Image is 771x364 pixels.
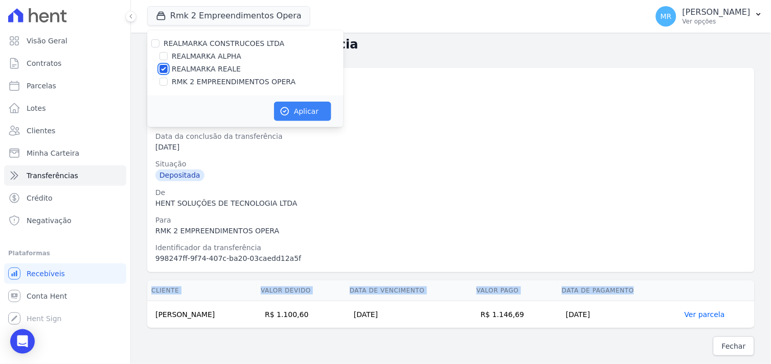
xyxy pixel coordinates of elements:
[4,188,126,208] a: Crédito
[27,58,61,68] span: Contratos
[155,198,746,209] div: HENT SOLUÇÕES DE TECNOLOGIA LTDA
[155,114,746,125] div: [DATE]
[164,39,285,47] label: REALMARKA CONSTRUCOES LTDA
[722,341,746,351] span: Fechar
[4,210,126,231] a: Negativação
[27,193,53,203] span: Crédito
[683,7,751,17] p: [PERSON_NAME]
[257,301,346,328] td: R$ 1.100,60
[155,226,746,236] div: RMK 2 EMPREENDIMENTOS OPERA
[346,301,472,328] td: [DATE]
[8,247,122,259] div: Plataformas
[147,6,310,26] button: Rmk 2 Empreendimentos Opera
[155,159,746,169] div: Situação
[4,165,126,186] a: Transferências
[155,76,746,87] div: Valor
[147,280,257,301] th: Cliente
[4,98,126,118] a: Lotes
[172,51,241,62] label: REALMARKA ALPHA
[558,301,681,328] td: [DATE]
[155,142,746,153] div: [DATE]
[4,263,126,284] a: Recebíveis
[172,77,296,87] label: RMK 2 EMPREENDIMENTOS OPERA
[155,169,205,181] div: Depositada
[4,143,126,163] a: Minha Carteira
[10,329,35,354] div: Open Intercom Messenger
[683,17,751,26] p: Ver opções
[4,76,126,96] a: Parcelas
[472,301,558,328] td: R$ 1.146,69
[4,53,126,74] a: Contratos
[472,280,558,301] th: Valor pago
[4,120,126,141] a: Clientes
[155,87,746,98] div: R$ 1.146,69
[648,2,771,31] button: MR [PERSON_NAME] Ver opções
[155,131,746,142] div: Data da conclusão da transferência
[713,336,755,356] a: Fechar
[4,286,126,306] a: Conta Hent
[27,148,79,158] span: Minha Carteira
[147,301,257,328] td: [PERSON_NAME]
[155,187,746,198] div: De
[685,310,725,319] a: Ver parcela
[4,31,126,51] a: Visão Geral
[27,126,55,136] span: Clientes
[27,269,65,279] span: Recebíveis
[346,280,472,301] th: Data de Vencimento
[661,13,672,20] span: MR
[172,64,241,75] label: REALMARKA REALE
[27,291,67,301] span: Conta Hent
[27,36,67,46] span: Visão Geral
[27,103,46,113] span: Lotes
[27,215,72,226] span: Negativação
[27,81,56,91] span: Parcelas
[257,280,346,301] th: Valor devido
[558,280,681,301] th: Data de Pagamento
[27,171,78,181] span: Transferências
[274,102,331,121] button: Aplicar
[155,215,746,226] div: Para
[155,242,746,253] div: Identificador da transferência
[155,253,746,264] div: 998247ff-9f74-407c-ba20-03caedd12a5f
[155,104,746,114] div: Data da solicitação da transferência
